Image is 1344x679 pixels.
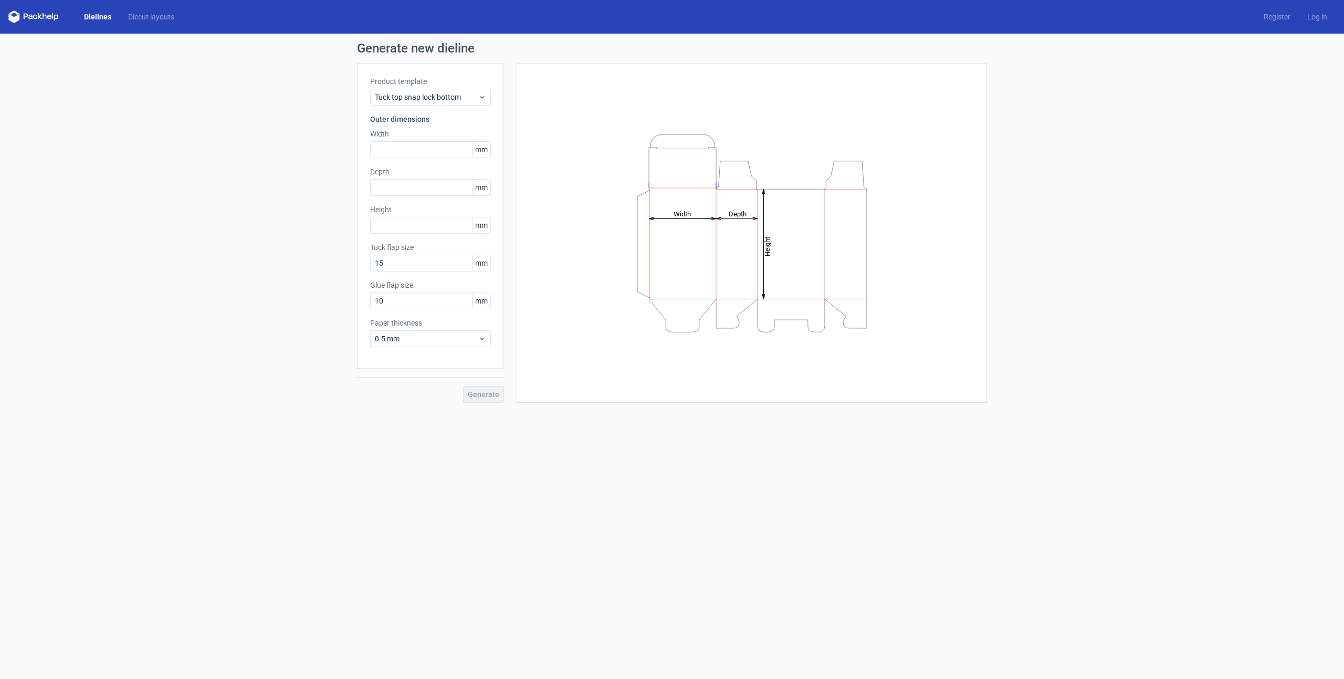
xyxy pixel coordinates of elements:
span: mm [472,255,490,271]
label: Width [370,129,491,139]
span: Tuck top snap lock bottom [375,92,478,102]
span: mm [472,142,490,158]
label: Paper thickness [370,318,491,328]
label: Tuck flap size [370,242,491,253]
label: Height [370,204,491,215]
label: Product template [370,76,491,87]
a: Dielines [76,12,120,22]
tspan: Depth [729,210,747,217]
h1: Generate new dieline [357,42,987,55]
span: 0.5 mm [375,333,478,344]
span: mm [472,293,490,309]
label: Glue flap size [370,280,491,290]
tspan: Width [674,210,691,217]
tspan: Height [763,236,771,256]
a: Diecut layouts [120,12,183,22]
a: Log in [1299,12,1336,22]
h3: Outer dimensions [370,114,491,124]
label: Depth [370,166,491,177]
a: Register [1255,12,1299,22]
span: mm [472,180,490,195]
span: mm [472,217,490,233]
